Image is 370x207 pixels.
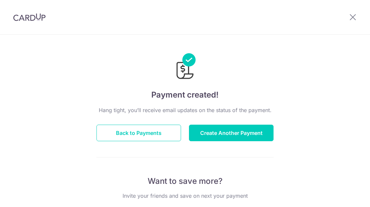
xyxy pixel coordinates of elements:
[96,125,181,141] button: Back to Payments
[96,192,274,200] p: Invite your friends and save on next your payment
[13,13,46,21] img: CardUp
[96,176,274,186] p: Want to save more?
[174,53,196,81] img: Payments
[189,125,274,141] button: Create Another Payment
[96,89,274,101] h4: Payment created!
[96,106,274,114] p: Hang tight, you’ll receive email updates on the status of the payment.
